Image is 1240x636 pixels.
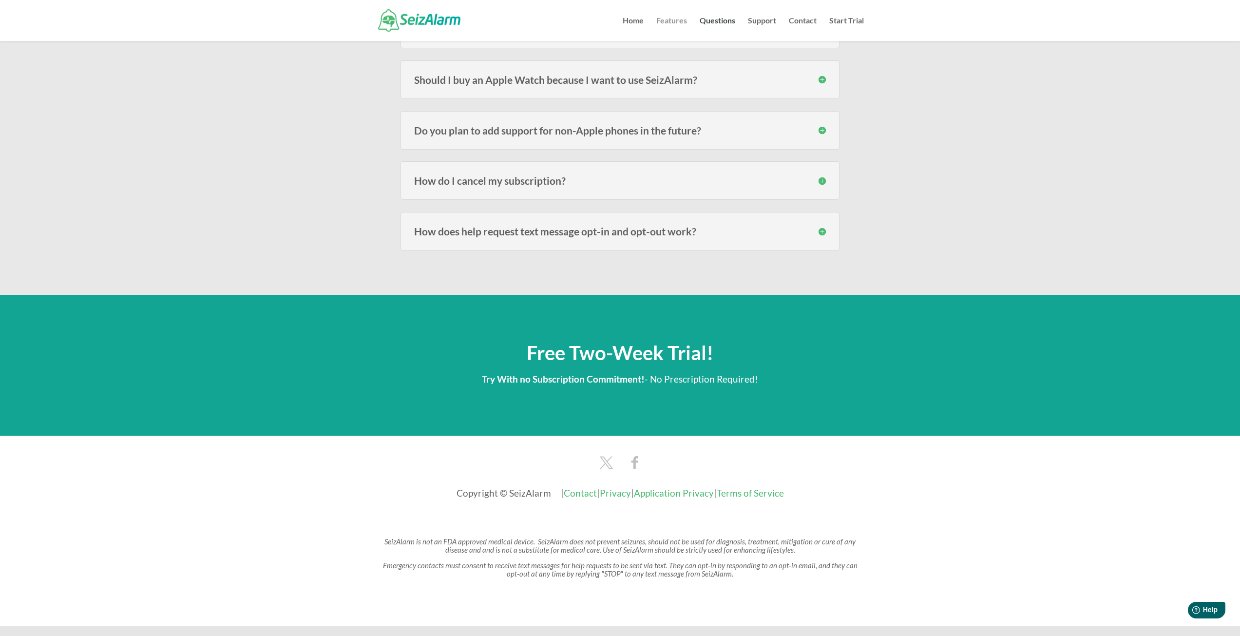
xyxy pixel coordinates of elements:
[700,17,735,41] a: Questions
[717,487,784,499] a: Terms of Service
[414,75,826,85] h3: Should I buy an Apple Watch because I want to use SeizAlarm?
[527,341,713,365] span: Free Two-Week Trial!
[829,17,864,41] a: Start Trial
[634,487,714,499] a: Application Privacy
[789,17,817,41] a: Contact
[623,17,644,41] a: Home
[748,17,776,41] a: Support
[383,561,858,578] em: Emergency contacts must consent to receive text messages for help requests to be sent via text. T...
[384,537,856,554] em: SeizAlarm is not an FDA approved medical device. SeizAlarm does not prevent seizures, should not ...
[414,125,826,135] h3: Do you plan to add support for non-Apple phones in the future?
[1153,598,1229,625] iframe: Help widget launcher
[600,487,631,499] a: Privacy
[414,226,826,236] h3: How does help request text message opt-in and opt-out work?
[595,454,617,471] img: Twitter
[482,373,645,385] strong: Try With no Subscription Commitment!
[378,9,460,31] img: SeizAlarm
[656,17,687,41] a: Features
[376,485,864,501] div: Copyright © SeizAlarm | | | |
[630,454,640,471] img: facebook.png
[376,371,864,387] p: - No Prescription Required!
[414,175,826,186] h3: How do I cancel my subscription?
[564,487,597,499] a: Contact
